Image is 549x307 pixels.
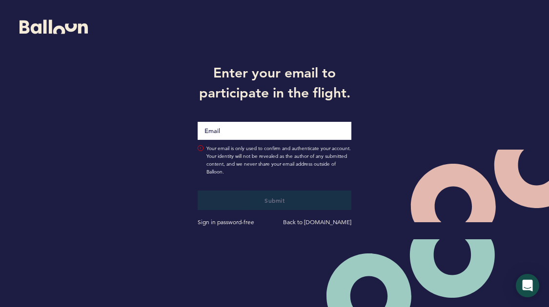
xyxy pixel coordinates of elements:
div: Open Intercom Messenger [516,274,539,297]
input: Email [198,122,351,140]
button: Submit [198,191,351,210]
span: Submit [264,196,285,204]
a: Sign in password-free [198,218,254,226]
span: Your email is only used to confirm and authenticate your account. Your identity will not be revea... [206,145,351,176]
h1: Enter your email to participate in the flight. [190,63,359,102]
a: Back to [DOMAIN_NAME] [283,218,351,226]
